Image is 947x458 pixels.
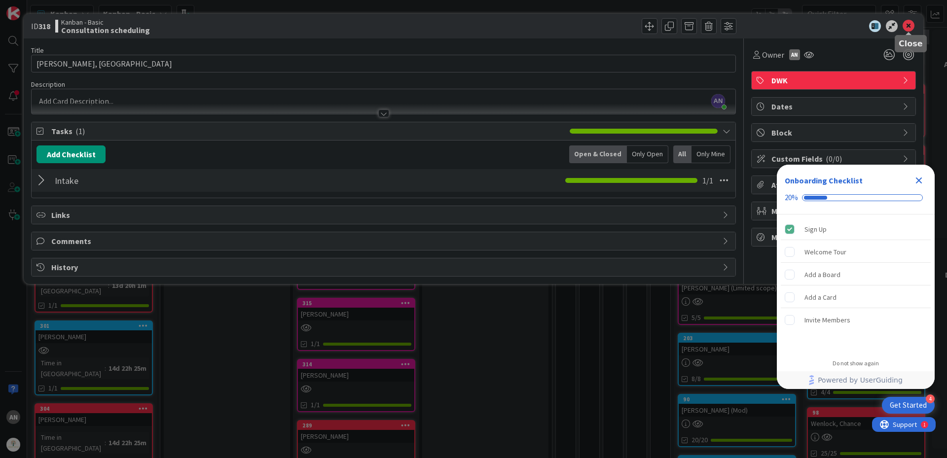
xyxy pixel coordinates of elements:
[771,127,898,139] span: Block
[804,223,827,235] div: Sign Up
[569,145,627,163] div: Open & Closed
[781,218,931,240] div: Sign Up is complete.
[75,126,85,136] span: ( 1 )
[51,125,565,137] span: Tasks
[781,241,931,263] div: Welcome Tour is incomplete.
[882,397,935,414] div: Open Get Started checklist, remaining modules: 4
[826,154,842,164] span: ( 0/0 )
[804,291,837,303] div: Add a Card
[771,74,898,86] span: DWK
[51,209,718,221] span: Links
[51,172,273,189] input: Add Checklist...
[38,21,50,31] b: 318
[804,269,840,281] div: Add a Board
[711,94,725,108] span: AN
[890,400,927,410] div: Get Started
[804,246,846,258] div: Welcome Tour
[627,145,668,163] div: Only Open
[781,309,931,331] div: Invite Members is incomplete.
[36,145,106,163] button: Add Checklist
[31,46,44,55] label: Title
[51,4,54,12] div: 1
[777,165,935,389] div: Checklist Container
[771,231,898,243] span: Metrics
[51,235,718,247] span: Comments
[789,49,800,60] div: AN
[31,20,50,32] span: ID
[777,371,935,389] div: Footer
[785,175,863,186] div: Onboarding Checklist
[833,359,879,367] div: Do not show again
[702,175,713,186] span: 1 / 1
[31,80,65,89] span: Description
[781,264,931,285] div: Add a Board is incomplete.
[785,193,798,202] div: 20%
[785,193,927,202] div: Checklist progress: 20%
[21,1,45,13] span: Support
[61,26,150,34] b: Consultation scheduling
[782,371,930,389] a: Powered by UserGuiding
[61,18,150,26] span: Kanban - Basic
[777,214,935,353] div: Checklist items
[911,173,927,188] div: Close Checklist
[818,374,903,386] span: Powered by UserGuiding
[762,49,784,61] span: Owner
[673,145,692,163] div: All
[771,179,898,191] span: Attachments
[31,55,736,72] input: type card name here...
[692,145,730,163] div: Only Mine
[771,101,898,112] span: Dates
[804,314,850,326] div: Invite Members
[899,39,923,48] h5: Close
[51,261,718,273] span: History
[771,205,898,217] span: Mirrors
[781,286,931,308] div: Add a Card is incomplete.
[771,153,898,165] span: Custom Fields
[926,394,935,403] div: 4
